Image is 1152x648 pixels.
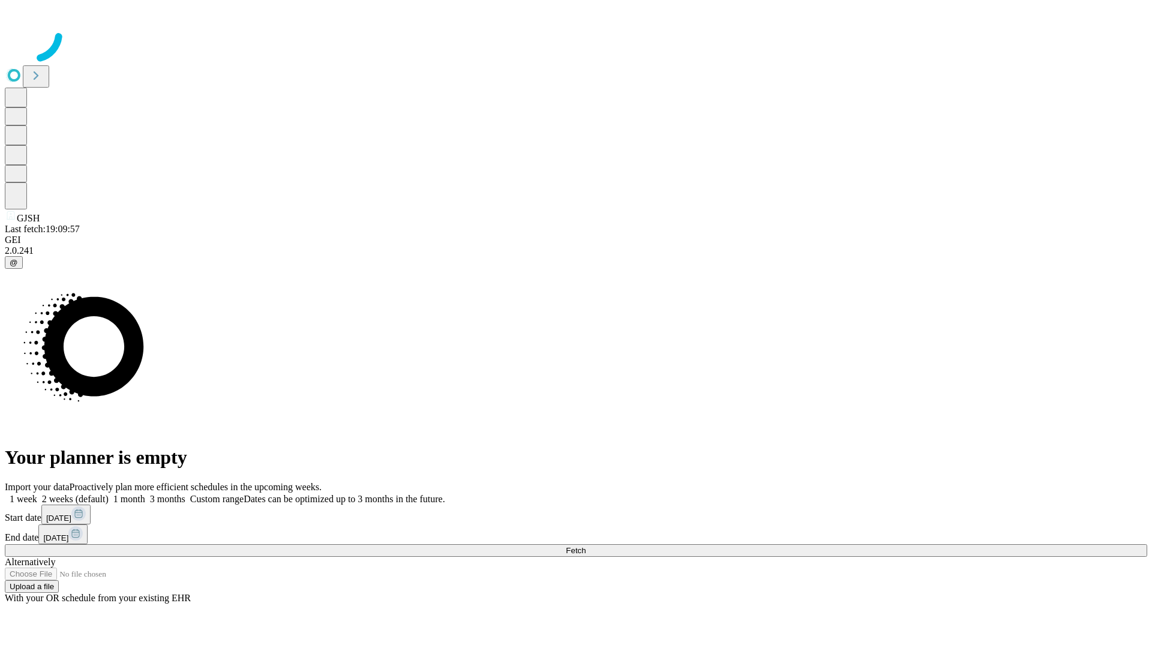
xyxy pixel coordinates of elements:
[5,482,70,492] span: Import your data
[38,524,88,544] button: [DATE]
[70,482,322,492] span: Proactively plan more efficient schedules in the upcoming weeks.
[5,580,59,593] button: Upload a file
[566,546,586,555] span: Fetch
[5,245,1147,256] div: 2.0.241
[150,494,185,504] span: 3 months
[46,514,71,523] span: [DATE]
[113,494,145,504] span: 1 month
[5,557,55,567] span: Alternatively
[244,494,445,504] span: Dates can be optimized up to 3 months in the future.
[5,505,1147,524] div: Start date
[10,258,18,267] span: @
[5,256,23,269] button: @
[5,544,1147,557] button: Fetch
[41,505,91,524] button: [DATE]
[5,593,191,603] span: With your OR schedule from your existing EHR
[5,224,80,234] span: Last fetch: 19:09:57
[5,446,1147,469] h1: Your planner is empty
[5,235,1147,245] div: GEI
[43,533,68,542] span: [DATE]
[17,213,40,223] span: GJSH
[190,494,244,504] span: Custom range
[5,524,1147,544] div: End date
[10,494,37,504] span: 1 week
[42,494,109,504] span: 2 weeks (default)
